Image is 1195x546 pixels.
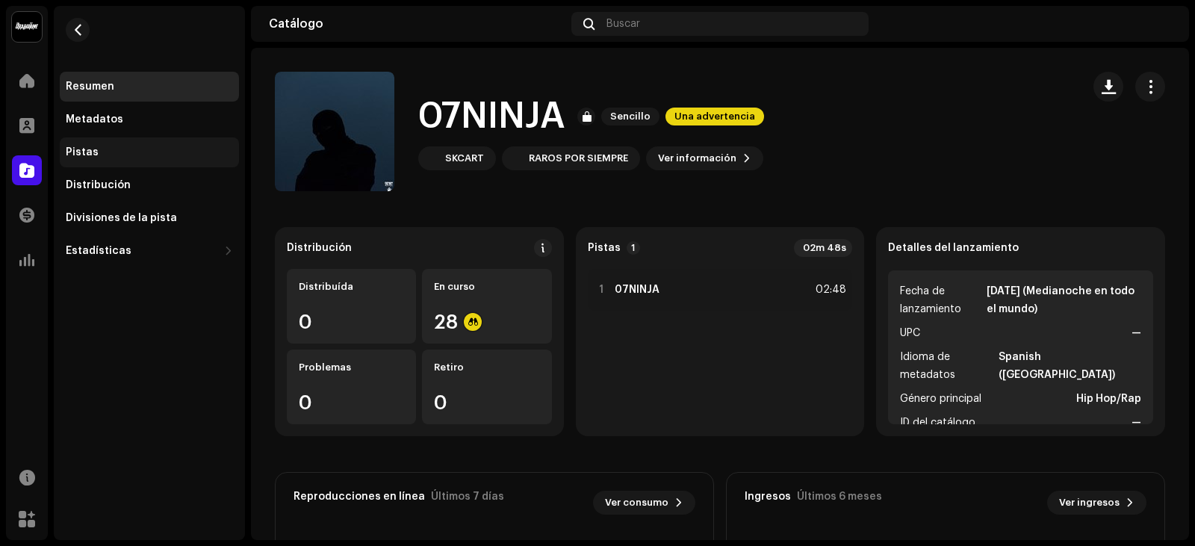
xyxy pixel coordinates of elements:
strong: 07NINJA [615,284,659,296]
strong: Spanish ([GEOGRAPHIC_DATA]) [999,348,1141,384]
span: Buscar [606,18,640,30]
span: Ver información [658,143,736,173]
span: UPC [900,324,920,342]
button: Ver consumo [593,491,695,515]
re-m-nav-item: Resumen [60,72,239,102]
div: Distribución [287,242,352,254]
strong: Detalles del lanzamiento [888,242,1019,254]
strong: Pistas [588,242,621,254]
re-m-nav-item: Distribución [60,170,239,200]
re-m-nav-item: Divisiones de la pista [60,203,239,233]
strong: [DATE] (Medianoche en todo el mundo) [987,282,1141,318]
span: Género principal [900,390,981,408]
span: Ver consumo [605,488,668,518]
img: 476bd516-d769-4fa2-b7e6-36993c452934 [421,149,439,167]
div: SKCART [445,152,484,164]
div: Pistas [66,146,99,158]
div: RAROS POR SIEMPRE [529,152,628,164]
span: ID del catálogo [900,414,975,432]
div: Últimos 7 días [431,491,504,503]
div: Reproducciones en línea [294,491,425,503]
div: Metadatos [66,114,123,125]
div: Problemas [299,362,404,373]
div: Divisiones de la pista [66,212,177,224]
h1: 07NINJA [418,93,565,140]
span: Una advertencia [665,108,764,125]
div: Distribución [66,179,131,191]
strong: Hip Hop/Rap [1076,390,1141,408]
div: Ingresos [745,491,791,503]
span: Ver ingresos [1059,488,1120,518]
strong: — [1132,414,1141,432]
strong: — [1132,324,1141,342]
div: En curso [434,281,539,293]
div: Últimos 6 meses [797,491,882,503]
img: ed756c74-01e9-49c0-965c-4396312ad3c3 [1147,12,1171,36]
span: Idioma de metadatos [900,348,996,384]
p-badge: 1 [627,241,640,255]
div: Resumen [66,81,114,93]
div: Catálogo [269,18,565,30]
re-m-nav-item: Metadatos [60,105,239,134]
img: 10370c6a-d0e2-4592-b8a2-38f444b0ca44 [12,12,42,42]
img: 9ff846f5-ab7e-4b57-9d95-b44ae8b18234 [505,149,523,167]
div: Retiro [434,362,539,373]
span: Fecha de lanzamiento [900,282,984,318]
span: Sencillo [601,108,659,125]
re-m-nav-item: Pistas [60,137,239,167]
div: Estadísticas [66,245,131,257]
button: Ver ingresos [1047,491,1146,515]
div: 02:48 [813,281,846,299]
button: Ver información [646,146,763,170]
re-m-nav-dropdown: Estadísticas [60,236,239,266]
div: 02m 48s [794,239,852,257]
div: Distribuída [299,281,404,293]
